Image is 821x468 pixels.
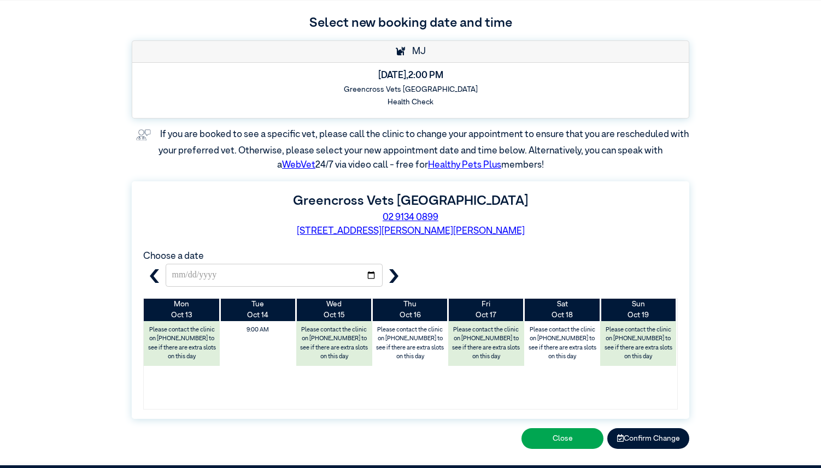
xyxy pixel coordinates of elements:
[220,299,296,321] th: Oct 14
[428,161,501,170] a: Healthy Pets Plus
[223,323,292,337] span: 9:00 AM
[297,227,525,236] a: [STREET_ADDRESS][PERSON_NAME][PERSON_NAME]
[140,98,682,106] h6: Health Check
[601,323,676,364] label: Please contact the clinic on [PHONE_NUMBER] to see if there are extra slots on this day
[407,47,426,56] span: MJ
[145,323,219,364] label: Please contact the clinic on [PHONE_NUMBER] to see if there are extra slots on this day
[525,323,600,364] label: Please contact the clinic on [PHONE_NUMBER] to see if there are extra slots on this day
[521,428,603,448] button: Close
[448,299,524,321] th: Oct 17
[159,130,690,169] label: If you are booked to see a specific vet, please call the clinic to change your appointment to ens...
[449,323,524,364] label: Please contact the clinic on [PHONE_NUMBER] to see if there are extra slots on this day
[373,323,447,364] label: Please contact the clinic on [PHONE_NUMBER] to see if there are extra slots on this day
[132,14,689,33] h3: Select new booking date and time
[143,252,204,261] label: Choose a date
[607,428,689,448] button: Confirm Change
[140,85,682,94] h6: Greencross Vets [GEOGRAPHIC_DATA]
[600,299,676,321] th: Oct 19
[372,299,448,321] th: Oct 16
[282,161,315,170] a: WebVet
[132,126,155,144] img: vet
[383,213,438,222] a: 02 9134 0899
[297,323,371,364] label: Please contact the clinic on [PHONE_NUMBER] to see if there are extra slots on this day
[293,194,528,208] label: Greencross Vets [GEOGRAPHIC_DATA]
[140,70,682,81] h5: [DATE] , 2:00 PM
[524,299,600,321] th: Oct 18
[144,299,220,321] th: Oct 13
[296,299,372,321] th: Oct 15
